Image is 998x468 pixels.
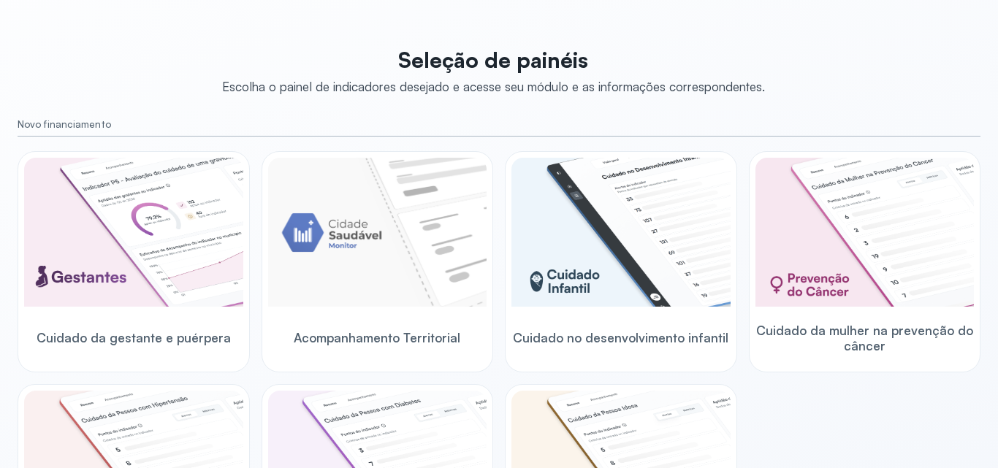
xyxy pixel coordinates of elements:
img: placeholder-module-ilustration.png [268,158,487,307]
p: Seleção de painéis [222,47,765,73]
span: Cuidado no desenvolvimento infantil [513,330,728,345]
img: child-development.png [511,158,731,307]
img: woman-cancer-prevention-care.png [755,158,975,307]
span: Acompanhamento Territorial [294,330,460,345]
span: Cuidado da mulher na prevenção do câncer [755,323,975,354]
img: pregnants.png [24,158,243,307]
div: Escolha o painel de indicadores desejado e acesse seu módulo e as informações correspondentes. [222,79,765,94]
small: Novo financiamento [18,118,980,131]
span: Cuidado da gestante e puérpera [37,330,231,345]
